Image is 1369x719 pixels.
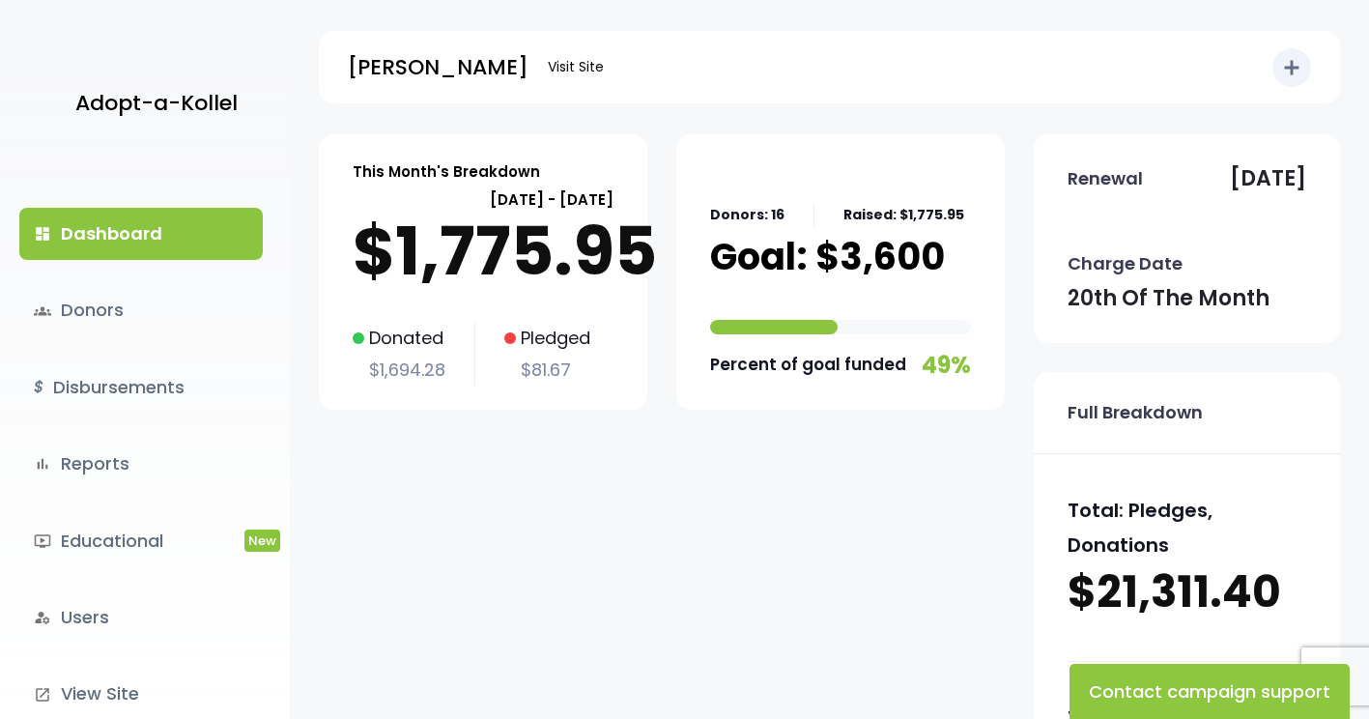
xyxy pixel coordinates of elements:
p: Donated [353,323,445,354]
i: dashboard [34,225,51,243]
i: add [1280,56,1303,79]
a: Visit Site [538,48,613,86]
p: $81.67 [504,355,590,386]
p: Total: Pledges, Donations [1068,493,1306,562]
a: bar_chartReports [19,438,263,490]
a: $Disbursements [19,361,263,414]
span: New [244,530,280,552]
p: Raised: $1,775.95 [843,203,964,227]
p: 49% [922,344,971,386]
i: bar_chart [34,455,51,473]
p: [DATE] [1230,159,1306,198]
i: launch [34,686,51,704]
i: manage_accounts [34,609,51,626]
button: Contact campaign support [1070,664,1350,719]
p: Pledged [504,323,590,354]
p: Adopt-a-Kollel [75,84,238,123]
p: [DATE] - [DATE] [353,187,613,213]
p: $1,694.28 [353,355,445,386]
p: This Month's Breakdown [353,158,540,185]
p: Donors: 16 [710,203,784,227]
p: $1,775.95 [353,213,613,290]
p: Charge Date [1068,248,1183,279]
a: ondemand_videoEducationalNew [19,515,263,567]
a: groupsDonors [19,284,263,336]
p: Renewal [1068,163,1143,194]
p: $21,311.40 [1068,562,1306,622]
button: add [1272,48,1311,87]
i: ondemand_video [34,532,51,550]
a: Adopt-a-Kollel [66,56,238,150]
i: $ [34,374,43,402]
p: 20th of the month [1068,279,1269,318]
a: dashboardDashboard [19,208,263,260]
p: Goal: $3,600 [710,238,945,275]
p: Full Breakdown [1068,397,1203,428]
p: [PERSON_NAME] [348,48,528,87]
span: groups [34,302,51,320]
a: manage_accountsUsers [19,591,263,644]
p: Percent of goal funded [710,350,906,380]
